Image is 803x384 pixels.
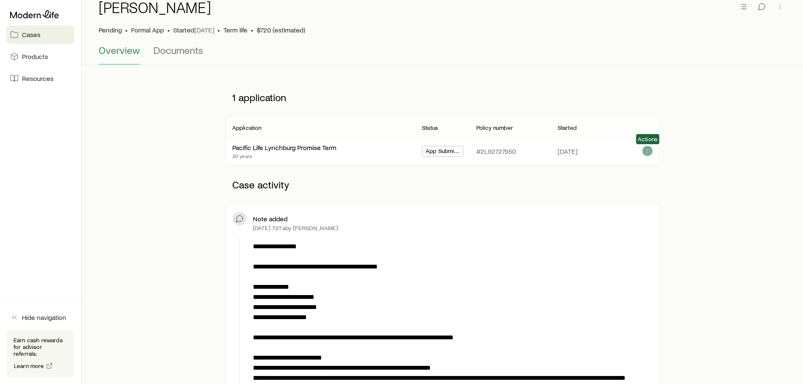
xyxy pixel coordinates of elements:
span: • [125,26,128,34]
a: Pacific Life Lynchburg Promise Term [232,143,336,151]
p: Started [558,124,577,131]
span: • [218,26,220,34]
span: Term life [223,26,247,34]
p: #2L92727950 [476,147,516,156]
p: 30 years [232,153,336,159]
a: Cases [7,25,74,44]
span: Overview [99,44,140,56]
span: App Submitted [426,148,459,156]
p: Status [422,124,438,131]
div: Earn cash rewards for advisor referrals.Learn more [7,330,74,377]
span: Formal App [131,26,164,34]
span: Actions [638,136,658,142]
span: $720 (estimated) [257,26,305,34]
button: Hide navigation [7,308,74,327]
a: Resources [7,69,74,88]
span: • [167,26,170,34]
p: Earn cash rewards for advisor referrals. [13,337,67,357]
p: Pending [99,26,122,34]
p: Started [173,26,214,34]
a: Products [7,47,74,66]
span: Learn more [14,363,44,369]
p: Note added [253,215,287,223]
span: [DATE] [558,147,577,156]
span: Cases [22,30,40,39]
span: Hide navigation [22,313,66,322]
span: Documents [153,44,203,56]
span: Resources [22,74,54,83]
span: [DATE] [194,26,214,34]
p: Case activity [226,172,659,197]
div: Pacific Life Lynchburg Promise Term [232,143,336,152]
span: Products [22,52,48,61]
p: Policy number [476,124,513,131]
div: Case details tabs [99,44,786,64]
p: Application [232,124,262,131]
p: [DATE] 7:27a by [PERSON_NAME] [253,225,338,231]
p: 1 application [226,85,659,110]
span: • [251,26,253,34]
